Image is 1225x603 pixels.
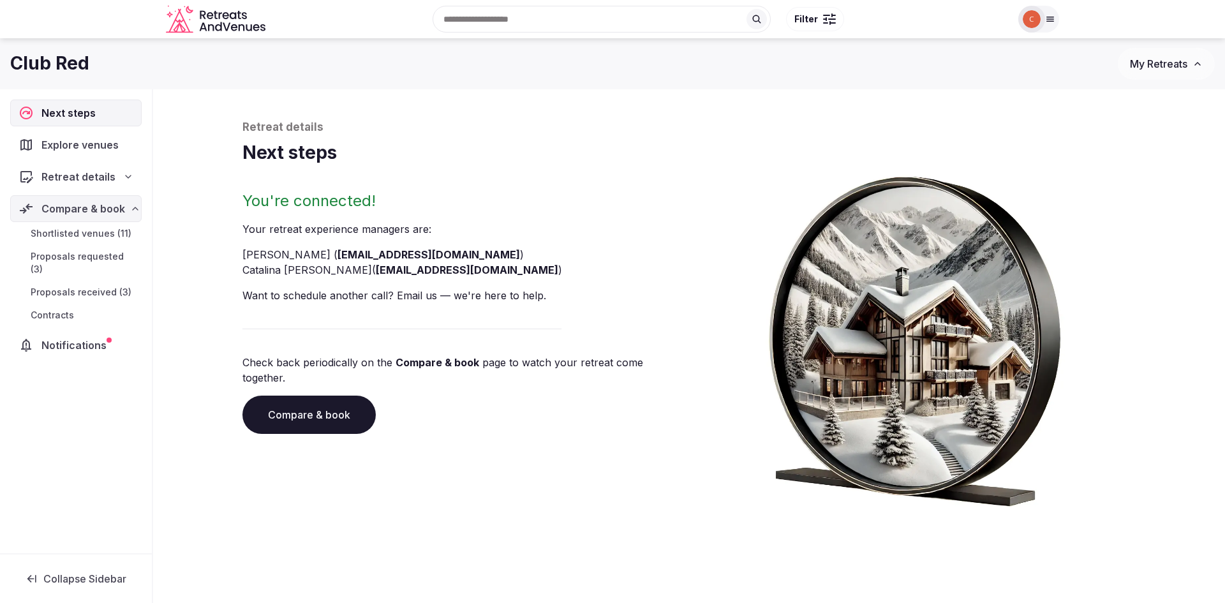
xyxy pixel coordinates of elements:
button: Collapse Sidebar [10,565,142,593]
li: Catalina [PERSON_NAME] ( ) [242,262,684,278]
span: Compare & book [41,201,125,216]
a: [EMAIL_ADDRESS][DOMAIN_NAME] [376,264,558,276]
span: Next steps [41,105,101,121]
span: Shortlisted venues (11) [31,227,131,240]
a: Contracts [10,306,142,324]
a: Notifications [10,332,142,359]
p: Retreat details [242,120,1136,135]
span: Proposals received (3) [31,286,131,299]
svg: Retreats and Venues company logo [166,5,268,34]
img: Catalina [1023,10,1041,28]
a: Proposals requested (3) [10,248,142,278]
p: Check back periodically on the page to watch your retreat come together. [242,355,684,385]
a: [EMAIL_ADDRESS][DOMAIN_NAME] [338,248,520,261]
span: My Retreats [1130,57,1187,70]
span: Collapse Sidebar [43,572,126,585]
button: Filter [786,7,844,31]
span: Retreat details [41,169,115,184]
h1: Next steps [242,140,1136,165]
a: Proposals received (3) [10,283,142,301]
img: Winter chalet retreat in picture frame [745,165,1085,507]
h2: You're connected! [242,191,684,211]
a: Next steps [10,100,142,126]
a: Compare & book [396,356,479,369]
span: Filter [794,13,818,26]
li: [PERSON_NAME] ( ) [242,247,684,262]
a: Shortlisted venues (11) [10,225,142,242]
span: Explore venues [41,137,124,153]
a: Compare & book [242,396,376,434]
span: Contracts [31,309,74,322]
h1: Club Red [10,51,89,76]
a: Visit the homepage [166,5,268,34]
span: Notifications [41,338,112,353]
button: My Retreats [1118,48,1215,80]
span: Proposals requested (3) [31,250,137,276]
p: Your retreat experience manager s are : [242,221,684,237]
a: Explore venues [10,131,142,158]
p: Want to schedule another call? Email us — we're here to help. [242,288,684,303]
